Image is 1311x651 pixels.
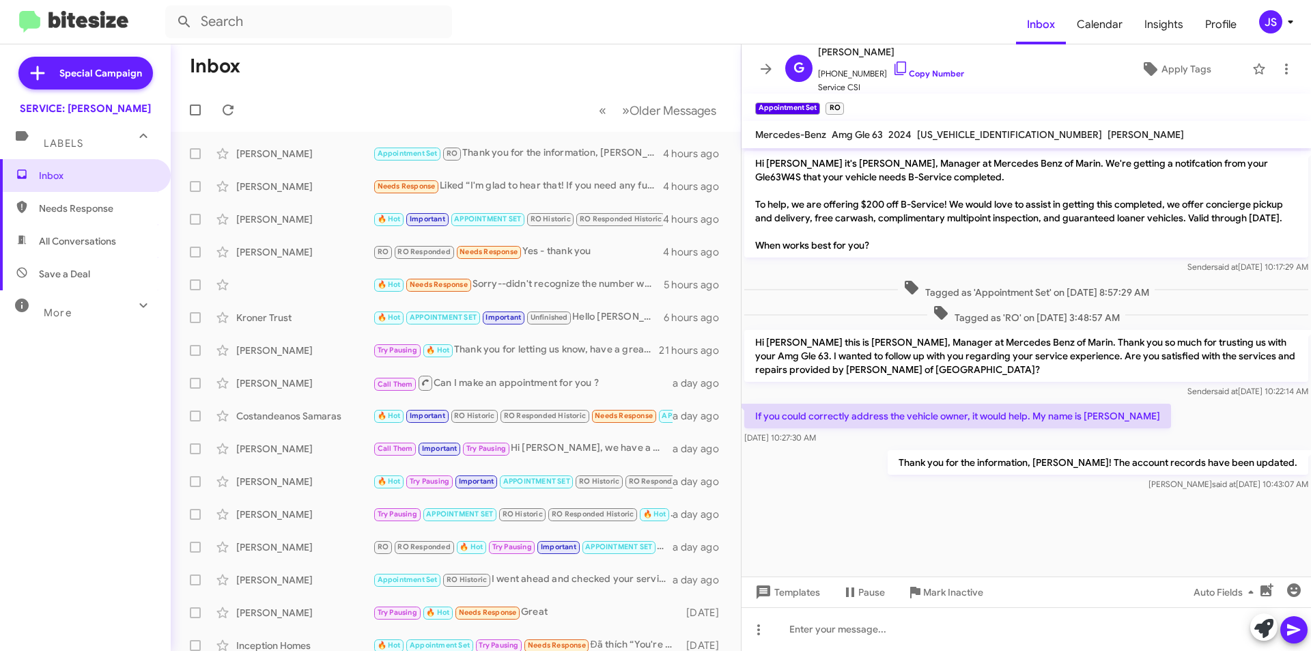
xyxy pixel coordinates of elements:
[673,540,730,554] div: a day ago
[378,346,417,355] span: Try Pausing
[917,128,1102,141] span: [US_VEHICLE_IDENTIFICATION_NUMBER]
[579,477,619,486] span: RO Historic
[236,475,373,488] div: [PERSON_NAME]
[39,234,116,248] span: All Conversations
[39,202,155,215] span: Needs Response
[892,68,964,79] a: Copy Number
[1161,57,1211,81] span: Apply Tags
[373,342,659,358] div: Thank you for letting us know, have a great day !
[826,102,843,115] small: RO
[1105,57,1245,81] button: Apply Tags
[503,477,570,486] span: APPOINTMENT SET
[1194,580,1259,605] span: Auto Fields
[426,510,493,518] span: APPOINTMENT SET
[595,411,653,420] span: Needs Response
[236,376,373,390] div: [PERSON_NAME]
[898,279,1155,299] span: Tagged as 'Appointment Set' on [DATE] 8:57:29 AM
[236,245,373,259] div: [PERSON_NAME]
[447,149,457,158] span: RO
[378,542,389,551] span: RO
[1016,5,1066,44] span: Inbox
[793,57,804,79] span: G
[426,346,449,355] span: 🔥 Hot
[454,411,494,420] span: RO Historic
[236,344,373,357] div: [PERSON_NAME]
[373,408,673,424] div: Wonderful
[373,605,679,620] div: Great
[373,178,663,194] div: Liked “I'm glad to hear that! If you need any further service or maintenance for your vehicle, fe...
[662,411,729,420] span: APPOINTMENT SET
[1187,386,1308,396] span: Sender [DATE] 10:22:14 AM
[1183,580,1270,605] button: Auto Fields
[236,180,373,193] div: [PERSON_NAME]
[378,641,401,650] span: 🔥 Hot
[378,280,401,289] span: 🔥 Hot
[528,641,586,650] span: Needs Response
[373,441,673,456] div: Hi [PERSON_NAME], we have a driver outside waiting for you. Thank you.
[373,244,663,260] div: Yes - thank you
[818,81,964,94] span: Service CSI
[454,214,521,223] span: APPOINTMENT SET
[378,444,413,453] span: Call Them
[659,344,730,357] div: 21 hours ago
[630,103,716,118] span: Older Messages
[599,102,606,119] span: «
[541,542,576,551] span: Important
[1066,5,1133,44] span: Calendar
[236,508,373,521] div: [PERSON_NAME]
[663,245,730,259] div: 4 hours ago
[410,214,445,223] span: Important
[591,96,724,124] nav: Page navigation example
[373,539,673,555] div: Sounds good!
[629,477,711,486] span: RO Responded Historic
[673,376,730,390] div: a day ago
[744,432,816,443] span: [DATE] 10:27:30 AM
[459,608,517,617] span: Needs Response
[378,477,401,486] span: 🔥 Hot
[236,573,373,587] div: [PERSON_NAME]
[663,180,730,193] div: 4 hours ago
[744,151,1308,258] p: Hi [PERSON_NAME] it's [PERSON_NAME], Manager at Mercedes Benz of Marin. We're getting a notifcati...
[818,44,964,60] span: [PERSON_NAME]
[663,147,730,161] div: 4 hours ago
[373,374,673,391] div: Can I make an appointment for you ?
[1214,386,1238,396] span: said at
[422,444,457,453] span: Important
[447,575,487,584] span: RO Historic
[1133,5,1194,44] a: Insights
[373,277,664,292] div: Sorry--didn't recognize the number when you first texted. I made an appointment by phone. Thanks.
[378,411,401,420] span: 🔥 Hot
[20,102,151,115] div: SERVICE: [PERSON_NAME]
[492,542,532,551] span: Try Pausing
[426,608,449,617] span: 🔥 Hot
[479,641,518,650] span: Try Pausing
[1194,5,1247,44] span: Profile
[39,169,155,182] span: Inbox
[190,55,240,77] h1: Inbox
[236,442,373,456] div: [PERSON_NAME]
[503,510,543,518] span: RO Historic
[580,214,662,223] span: RO Responded Historic
[663,212,730,226] div: 4 hours ago
[397,247,450,256] span: RO Responded
[1214,262,1238,272] span: said at
[858,580,885,605] span: Pause
[831,580,896,605] button: Pause
[373,146,663,161] div: Thank you for the information, [PERSON_NAME]! The account records have been updated.
[378,510,417,518] span: Try Pausing
[673,573,730,587] div: a day ago
[397,542,450,551] span: RO Responded
[531,313,568,322] span: Unfinished
[679,606,730,620] div: [DATE]
[504,411,586,420] span: RO Responded Historic
[614,96,724,124] button: Next
[664,311,730,324] div: 6 hours ago
[460,247,518,256] span: Needs Response
[591,96,615,124] button: Previous
[818,60,964,81] span: [PHONE_NUMBER]
[236,409,373,423] div: Costandeanos Samaras
[378,380,413,389] span: Call Them
[373,211,663,227] div: no
[888,450,1308,475] p: Thank you for the information, [PERSON_NAME]! The account records have been updated.
[552,510,634,518] span: RO Responded Historic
